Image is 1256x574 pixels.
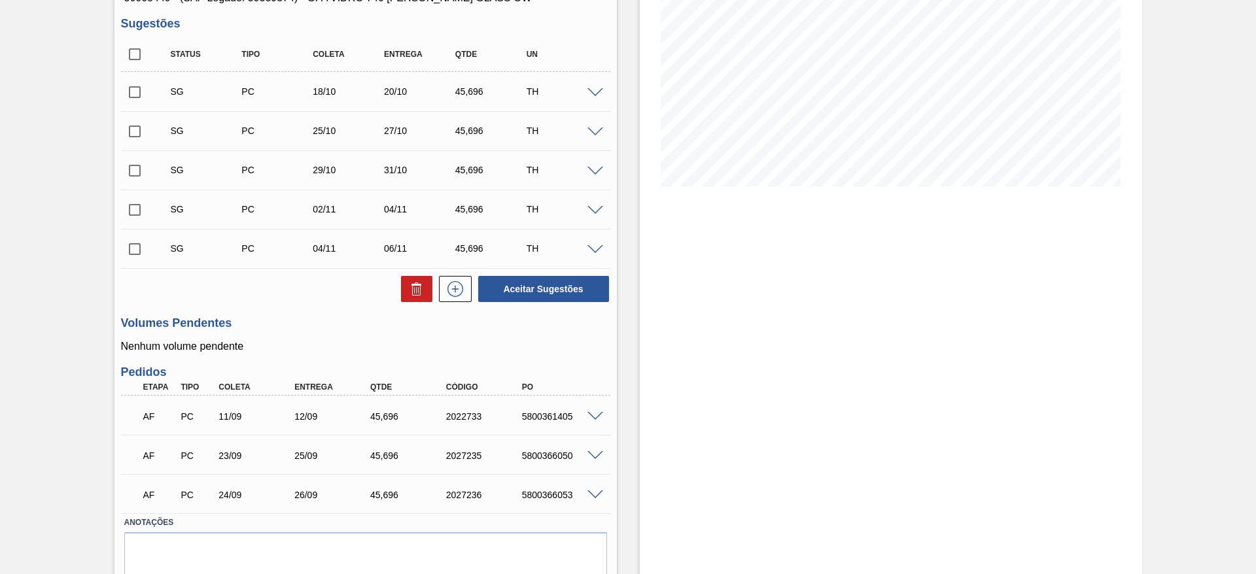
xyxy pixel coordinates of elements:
div: 02/11/2025 [309,204,389,214]
div: TH [523,243,602,254]
h3: Sugestões [121,17,610,31]
div: TH [523,165,602,175]
div: 5800366050 [519,450,604,461]
div: 24/09/2025 [215,490,300,500]
div: TH [523,204,602,214]
div: Sugestão Criada [167,204,247,214]
p: AF [143,450,176,461]
div: Pedido de Compra [177,411,217,422]
div: 06/11/2025 [381,243,460,254]
label: Anotações [124,513,607,532]
div: 18/10/2025 [309,86,389,97]
div: Status [167,50,247,59]
div: Sugestão Criada [167,86,247,97]
div: 23/09/2025 [215,450,300,461]
div: 20/10/2025 [381,86,460,97]
div: Pedido de Compra [238,165,317,175]
div: Tipo [177,382,217,392]
div: Pedido de Compra [177,490,217,500]
div: 26/09/2025 [291,490,376,500]
div: Pedido de Compra [238,86,317,97]
div: Sugestão Criada [167,165,247,175]
div: Coleta [215,382,300,392]
div: Aguardando Faturamento [140,481,179,509]
div: PO [519,382,604,392]
div: Aguardando Faturamento [140,441,179,470]
div: Pedido de Compra [177,450,217,461]
div: 45,696 [452,204,531,214]
button: Aceitar Sugestões [478,276,609,302]
div: Pedido de Compra [238,243,317,254]
div: 5800361405 [519,411,604,422]
div: Qtde [452,50,531,59]
div: 11/09/2025 [215,411,300,422]
div: 25/10/2025 [309,126,389,136]
div: 45,696 [367,450,452,461]
div: 2027236 [443,490,528,500]
p: AF [143,490,176,500]
div: TH [523,126,602,136]
div: 45,696 [367,490,452,500]
div: Pedido de Compra [238,204,317,214]
div: Aguardando Faturamento [140,402,179,431]
div: 2022733 [443,411,528,422]
div: 45,696 [452,165,531,175]
div: 12/09/2025 [291,411,376,422]
div: 25/09/2025 [291,450,376,461]
div: UN [523,50,602,59]
div: Entrega [381,50,460,59]
div: Qtde [367,382,452,392]
div: 45,696 [367,411,452,422]
div: 31/10/2025 [381,165,460,175]
div: 04/11/2025 [309,243,389,254]
div: 04/11/2025 [381,204,460,214]
h3: Volumes Pendentes [121,316,610,330]
div: Sugestão Criada [167,243,247,254]
div: 27/10/2025 [381,126,460,136]
div: 2027235 [443,450,528,461]
p: AF [143,411,176,422]
div: Nova sugestão [432,276,472,302]
div: Excluir Sugestões [394,276,432,302]
div: 45,696 [452,126,531,136]
h3: Pedidos [121,365,610,379]
div: Entrega [291,382,376,392]
div: Pedido de Compra [238,126,317,136]
div: Coleta [309,50,389,59]
div: 29/10/2025 [309,165,389,175]
p: Nenhum volume pendente [121,341,610,352]
div: 5800366053 [519,490,604,500]
div: TH [523,86,602,97]
div: 45,696 [452,86,531,97]
div: Etapa [140,382,179,392]
div: Tipo [238,50,317,59]
div: Sugestão Criada [167,126,247,136]
div: Código [443,382,528,392]
div: 45,696 [452,243,531,254]
div: Aceitar Sugestões [472,275,610,303]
